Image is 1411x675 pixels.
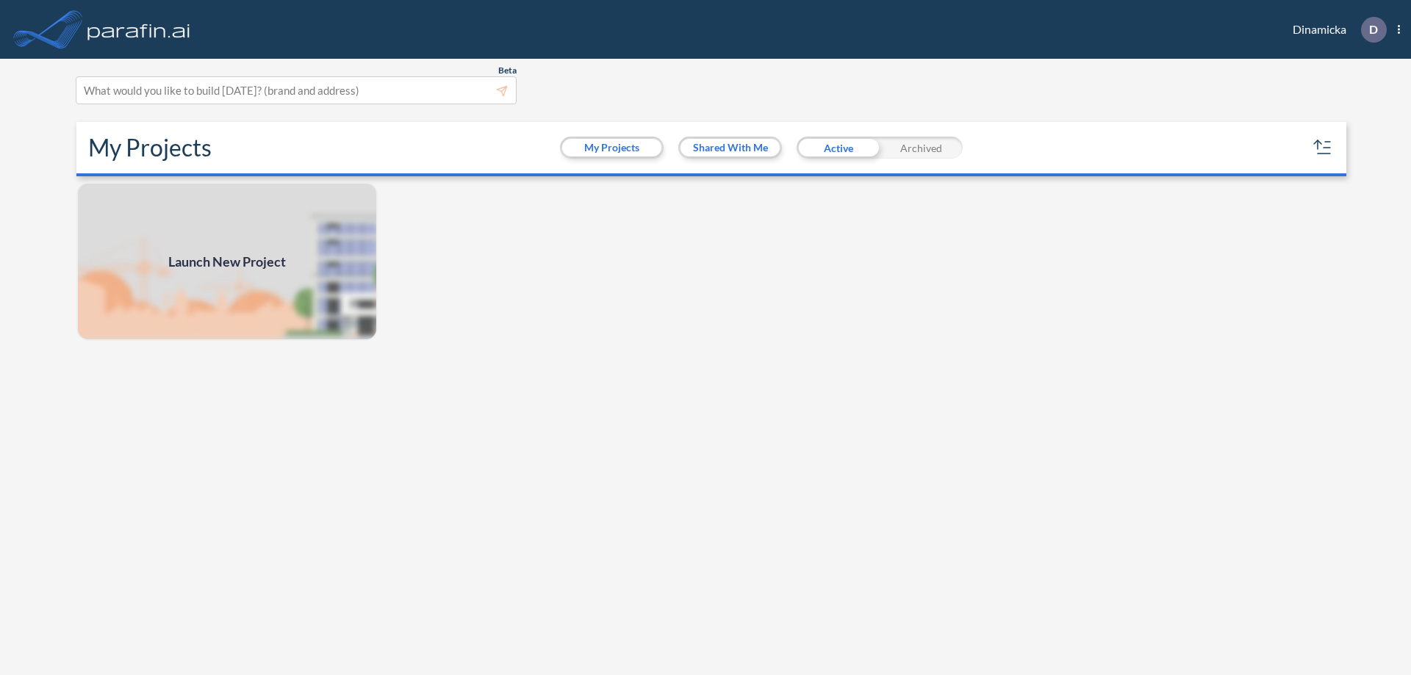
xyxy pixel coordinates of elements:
[880,137,963,159] div: Archived
[562,139,661,156] button: My Projects
[1311,136,1335,159] button: sort
[88,134,212,162] h2: My Projects
[681,139,780,156] button: Shared With Me
[76,182,378,341] img: add
[76,182,378,341] a: Launch New Project
[498,65,517,76] span: Beta
[168,252,286,272] span: Launch New Project
[1271,17,1400,43] div: Dinamicka
[797,137,880,159] div: Active
[1369,23,1378,36] p: D
[85,15,193,44] img: logo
